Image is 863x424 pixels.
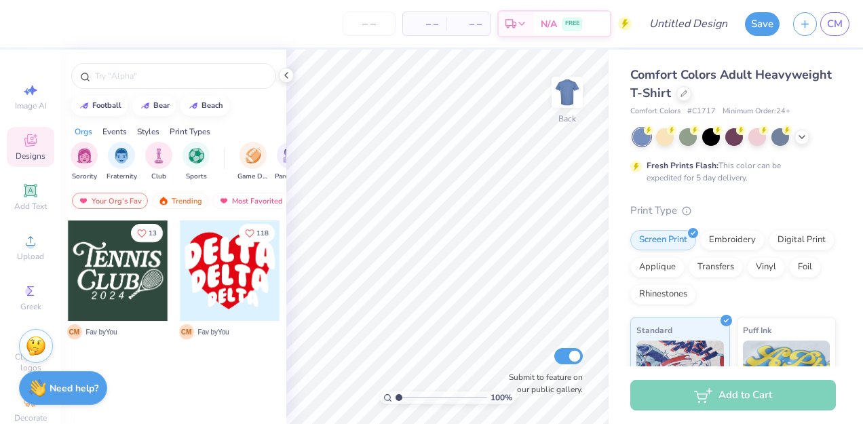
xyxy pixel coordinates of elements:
[180,96,229,116] button: beach
[769,230,835,250] div: Digital Print
[50,382,98,395] strong: Need help?
[170,126,210,138] div: Print Types
[630,284,696,305] div: Rhinestones
[131,224,163,242] button: Like
[92,102,121,109] div: football
[237,142,269,182] div: filter for Game Day
[554,79,581,106] img: Back
[638,10,738,37] input: Untitled Design
[189,148,204,163] img: Sports Image
[723,106,790,117] span: Minimum Order: 24 +
[107,142,137,182] div: filter for Fraternity
[14,412,47,423] span: Decorate
[541,17,557,31] span: N/A
[145,142,172,182] button: filter button
[647,160,718,171] strong: Fresh Prints Flash:
[137,126,159,138] div: Styles
[151,172,166,182] span: Club
[455,17,482,31] span: – –
[565,19,579,28] span: FREE
[283,148,299,163] img: Parent's Weekend Image
[72,193,148,209] div: Your Org's Fav
[491,391,512,404] span: 100 %
[71,96,128,116] button: football
[275,172,306,182] span: Parent's Weekend
[94,69,267,83] input: Try "Alpha"
[630,106,680,117] span: Comfort Colors
[743,341,830,408] img: Puff Ink
[186,172,207,182] span: Sports
[630,230,696,250] div: Screen Print
[636,323,672,337] span: Standard
[151,148,166,163] img: Club Image
[202,102,223,109] div: beach
[183,142,210,182] div: filter for Sports
[158,196,169,206] img: trending.gif
[107,142,137,182] button: filter button
[102,126,127,138] div: Events
[67,324,82,339] span: C M
[630,203,836,218] div: Print Type
[153,102,170,109] div: bear
[152,193,208,209] div: Trending
[275,142,306,182] button: filter button
[275,142,306,182] div: filter for Parent's Weekend
[411,17,438,31] span: – –
[149,230,157,237] span: 13
[114,148,129,163] img: Fraternity Image
[218,196,229,206] img: most_fav.gif
[237,142,269,182] button: filter button
[239,224,275,242] button: Like
[558,113,576,125] div: Back
[700,230,765,250] div: Embroidery
[687,106,716,117] span: # C1717
[198,327,229,337] span: Fav by You
[16,151,45,161] span: Designs
[747,257,785,277] div: Vinyl
[71,142,98,182] button: filter button
[630,66,832,101] span: Comfort Colors Adult Heavyweight T-Shirt
[256,230,269,237] span: 118
[789,257,821,277] div: Foil
[647,159,813,184] div: This color can be expedited for 5 day delivery.
[820,12,849,36] a: CM
[132,96,176,116] button: bear
[501,371,583,396] label: Submit to feature on our public gallery.
[745,12,780,36] button: Save
[17,251,44,262] span: Upload
[743,323,771,337] span: Puff Ink
[72,172,97,182] span: Sorority
[7,351,54,373] span: Clipart & logos
[636,341,724,408] img: Standard
[343,12,396,36] input: – –
[140,102,151,110] img: trend_line.gif
[78,196,89,206] img: most_fav.gif
[183,142,210,182] button: filter button
[71,142,98,182] div: filter for Sorority
[827,16,843,32] span: CM
[179,324,194,339] span: C M
[15,100,47,111] span: Image AI
[689,257,743,277] div: Transfers
[107,172,137,182] span: Fraternity
[237,172,269,182] span: Game Day
[188,102,199,110] img: trend_line.gif
[75,126,92,138] div: Orgs
[212,193,289,209] div: Most Favorited
[79,102,90,110] img: trend_line.gif
[145,142,172,182] div: filter for Club
[77,148,92,163] img: Sorority Image
[630,257,685,277] div: Applique
[20,301,41,312] span: Greek
[246,148,261,163] img: Game Day Image
[14,201,47,212] span: Add Text
[86,327,117,337] span: Fav by You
